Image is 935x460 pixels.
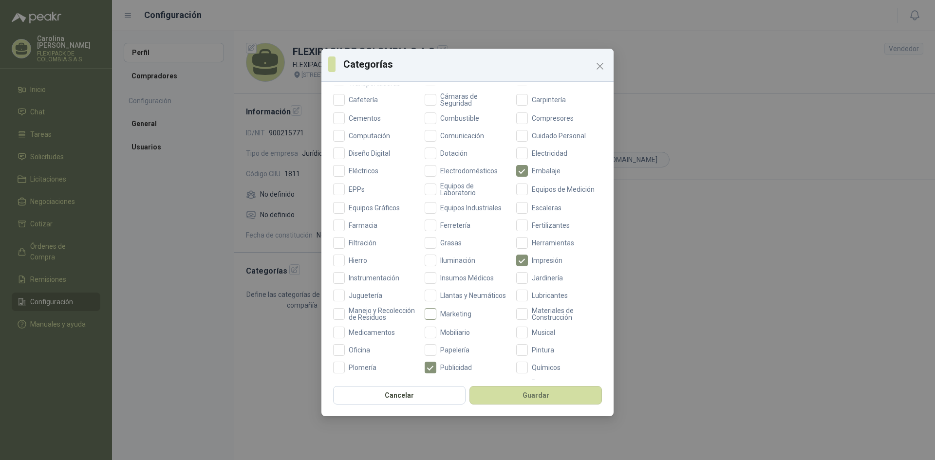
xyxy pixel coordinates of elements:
span: Grasas [436,239,466,246]
span: Instrumentación [345,275,403,281]
span: Diseño Digital [345,150,394,157]
button: Close [592,58,608,74]
span: Electrodomésticos [436,167,502,174]
span: Equipos Gráficos [345,204,404,211]
span: Herramientas [528,239,578,246]
span: Farmacia [345,222,381,229]
span: Combustible [436,115,483,122]
span: Impresión [528,257,566,264]
span: Insumos Médicos [436,275,498,281]
span: Papelería [436,347,473,353]
span: Equipos de Laboratorio [436,183,510,196]
span: Cuidado Personal [528,132,590,139]
span: Dotación [436,150,471,157]
span: Repuestos Industriales [528,379,602,393]
span: Ferretería [436,222,474,229]
span: Hierro [345,257,371,264]
span: Oficina [345,347,374,353]
span: Medicamentos [345,329,399,336]
h3: Categorías [343,57,607,72]
span: EPPs [345,186,369,193]
span: Materiales de Construcción [528,307,602,321]
span: Mobiliario [436,329,474,336]
span: Manejo y Recolección de Residuos [345,307,419,321]
span: Comunicación [436,132,488,139]
span: Musical [528,329,559,336]
span: Plomería [345,364,380,371]
span: Eléctricos [345,167,382,174]
span: Químicos [528,364,564,371]
span: Pintura [528,347,558,353]
span: Llantas y Neumáticos [436,292,510,299]
span: Carpintería [528,96,570,103]
span: Juguetería [345,292,386,299]
span: Equipos de Medición [528,186,598,193]
span: Publicidad [436,364,476,371]
span: Cámaras de Seguridad [436,93,510,107]
span: Fertilizantes [528,222,574,229]
span: Marketing [436,311,475,317]
button: Guardar [469,386,602,405]
span: Cementos [345,115,385,122]
span: Lubricantes [528,292,572,299]
span: Escaleras [528,204,565,211]
span: Cafetería [345,96,382,103]
span: Equipos Industriales [436,204,505,211]
span: Bandas Transportadoras [345,74,419,87]
span: Compresores [528,115,578,122]
span: Computación [345,132,394,139]
span: Jardinería [528,275,567,281]
span: Iluminación [436,257,479,264]
button: Cancelar [333,386,466,405]
span: Filtración [345,239,380,246]
span: Electricidad [528,150,571,157]
span: Embalaje [528,167,564,174]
